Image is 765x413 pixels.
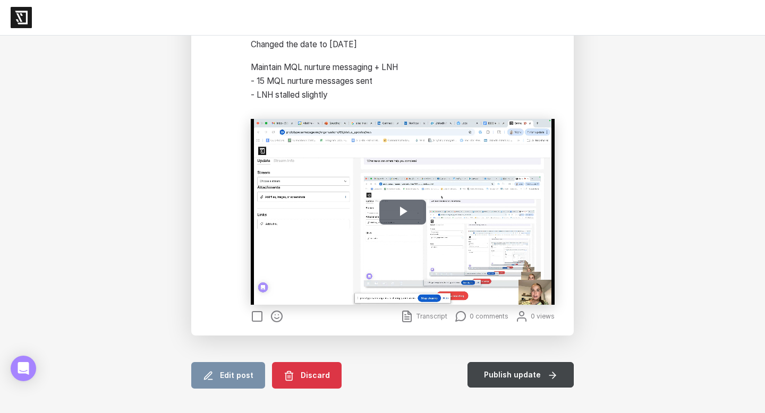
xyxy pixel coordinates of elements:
span: Edit post [220,371,253,380]
div: Video Player [251,119,555,305]
div: Open Intercom Messenger [11,356,36,381]
button: Play Video [379,199,427,225]
span: Transcript [416,312,447,320]
span: 0 comments [470,312,508,320]
span: Discard [301,371,330,380]
img: logo-6ba331977e59facfbff2947a2e854c94a5e6b03243a11af005d3916e8cc67d17.png [11,7,32,28]
span: 0 views [531,312,555,320]
button: Publish update [467,362,574,388]
a: Edit post [191,362,265,389]
span: Publish update [484,370,541,379]
p: Maintain MQL nurture messaging + LNH - 15 MQL nurture messages sent - LNH stalled slightly [251,61,555,102]
a: Discard [272,362,342,389]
